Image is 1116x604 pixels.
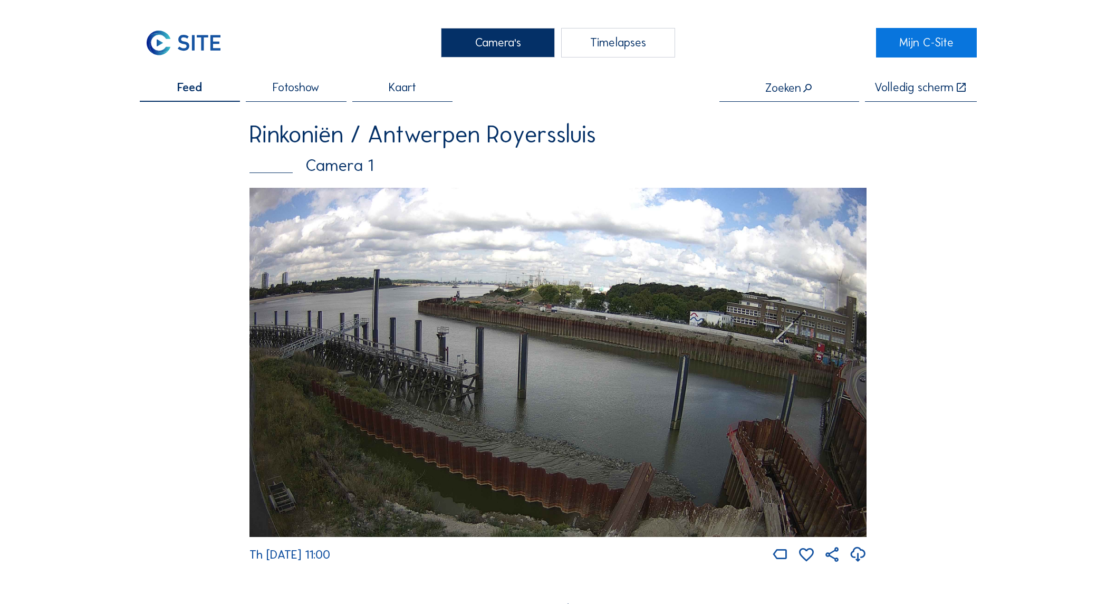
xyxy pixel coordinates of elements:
[177,82,202,93] span: Feed
[874,82,954,94] div: Volledig scherm
[441,28,555,57] div: Camera's
[249,157,867,174] div: Camera 1
[249,188,867,537] img: Image
[876,28,976,57] a: Mijn C-Site
[561,28,675,57] div: Timelapses
[273,82,319,93] span: Fotoshow
[389,82,416,93] span: Kaart
[140,28,227,57] img: C-SITE Logo
[140,28,240,57] a: C-SITE Logo
[249,123,867,147] div: Rinkoniën / Antwerpen Royerssluis
[249,548,330,562] span: Th [DATE] 11:00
